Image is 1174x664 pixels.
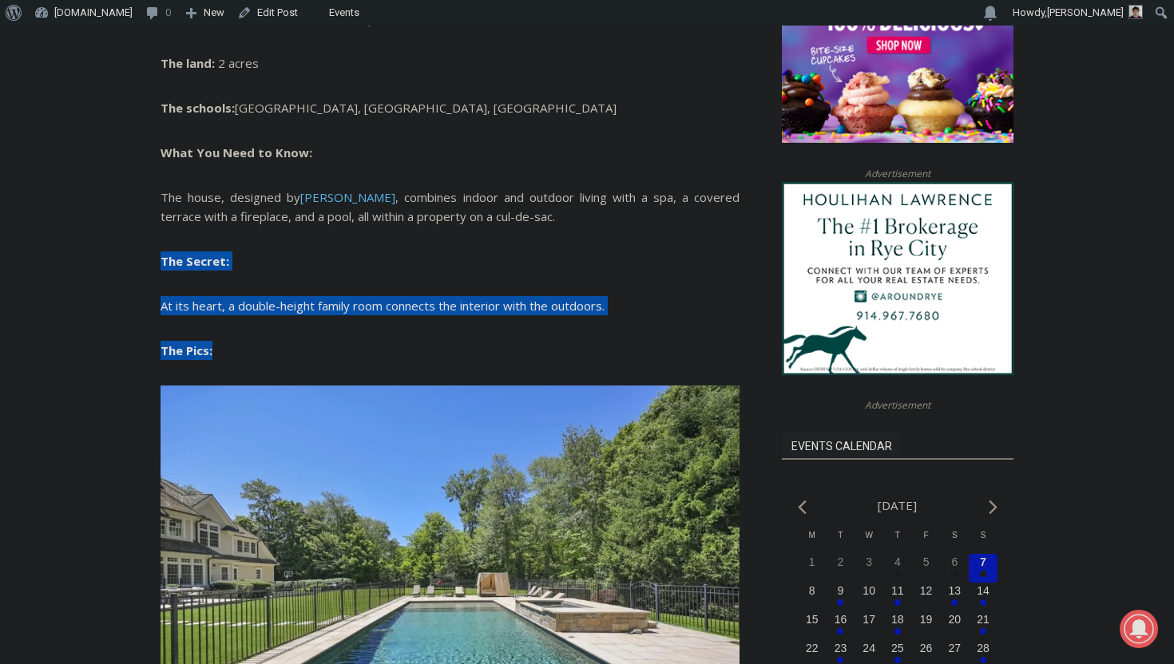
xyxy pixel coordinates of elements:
b: The Secret: [161,253,229,269]
b: The land: [161,55,215,71]
h2: Events Calendar [782,432,902,459]
span: , combines indoor and outdoor living with a spa, a covered terrace with a fireplace, and a pool, ... [161,189,740,224]
span: S [952,531,958,539]
span: [GEOGRAPHIC_DATA], [GEOGRAPHIC_DATA], [GEOGRAPHIC_DATA] [235,100,617,116]
span: Advertisement [849,397,946,413]
span: At its heart, a double-height family room connects the interior with the outdoors. [161,298,605,314]
time: 16 [835,613,847,626]
b: The Pics: [161,342,212,358]
a: Next month [989,500,998,515]
div: Tuesday [827,529,855,554]
button: 18 Has events [883,611,912,640]
div: "The first chef I interviewed talked about coming to [GEOGRAPHIC_DATA] from [GEOGRAPHIC_DATA] in ... [403,1,755,155]
div: Monday [798,529,827,554]
em: Has events [980,657,986,663]
button: 20 [940,611,969,640]
em: Has events [837,599,843,606]
time: 12 [920,584,933,597]
button: 19 [912,611,941,640]
b: The schools: [161,100,617,116]
button: 1 [798,554,827,583]
span: Advertisement [849,166,946,181]
time: 25 [891,642,904,654]
em: Has events [980,599,986,606]
time: 24 [863,642,875,654]
em: Has events [951,599,958,606]
time: 4 [894,555,901,568]
button: 3 [855,554,883,583]
img: Houlihan Lawrence The #1 Brokerage in Rye City [782,182,1013,375]
button: 13 Has events [940,583,969,611]
time: 7 [980,555,986,568]
button: 9 Has events [827,583,855,611]
span: F [924,531,929,539]
button: 16 Has events [827,611,855,640]
time: 2 [838,555,844,568]
span: W [865,531,872,539]
span: The house, designed by [161,189,300,205]
time: 15 [806,613,819,626]
em: Has events [837,657,843,663]
a: Open Tues. - Sun. [PHONE_NUMBER] [1,160,161,199]
div: Saturday [940,529,969,554]
em: Has events [894,571,901,577]
time: 10 [863,584,875,597]
em: Has events [894,599,901,606]
button: 8 [798,583,827,611]
time: 9 [838,584,844,597]
em: Has events [980,628,986,634]
button: 6 Has events [940,554,969,583]
button: 2 [827,554,855,583]
time: 6 [951,555,958,568]
button: 4 Has events [883,554,912,583]
div: "the precise, almost orchestrated movements of cutting and assembling sushi and [PERSON_NAME] mak... [164,100,227,191]
button: 14 Has events [969,583,998,611]
em: Has events [837,628,843,634]
time: 11 [891,584,904,597]
time: 14 [977,584,990,597]
time: 27 [949,642,962,654]
time: 22 [806,642,819,654]
div: Friday [912,529,941,554]
time: 23 [835,642,847,654]
time: 20 [949,613,962,626]
button: 11 Has events [883,583,912,611]
div: Wednesday [855,529,883,554]
time: 28 [977,642,990,654]
time: 21 [977,613,990,626]
span: T [838,531,843,539]
div: Sunday [969,529,998,554]
button: 21 Has events [969,611,998,640]
time: 1 [809,555,815,568]
div: Thursday [883,529,912,554]
time: 18 [891,613,904,626]
span: [PERSON_NAME] [1047,6,1124,18]
button: 10 [855,583,883,611]
a: Previous month [798,500,807,515]
em: Has events [980,571,986,577]
em: Has events [894,628,901,634]
em: Has events [894,657,901,663]
span: M [809,531,815,539]
button: 17 [855,611,883,640]
button: 15 [798,611,827,640]
time: 8 [809,584,815,597]
span: Intern @ [DOMAIN_NAME] [418,159,740,195]
time: 3 [866,555,872,568]
button: 12 [912,583,941,611]
li: [DATE] [878,495,917,516]
em: Has events [951,571,958,577]
time: 26 [920,642,933,654]
button: 5 [912,554,941,583]
time: 13 [949,584,962,597]
a: [PERSON_NAME] [300,189,395,205]
button: 7 Has events [969,554,998,583]
span: S [981,531,986,539]
img: Patel, Devan - bio cropped 200x200 [1128,5,1143,19]
b: What You Need to Know: [161,144,312,160]
span: T [895,531,900,539]
time: 5 [923,555,930,568]
span: 2 acres [218,55,259,71]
